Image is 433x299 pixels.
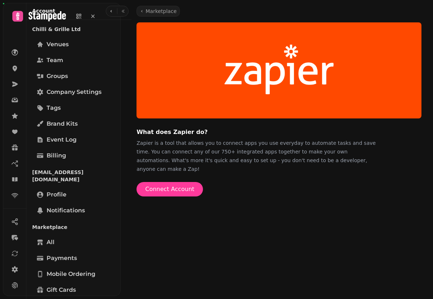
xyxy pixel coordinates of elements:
p: Marketplace [32,221,126,234]
a: Notifications [32,203,126,218]
a: Marketplace [137,6,180,17]
a: Profile [32,187,126,202]
a: Team [32,53,126,68]
h2: Account [32,7,55,14]
span: Notifications [47,206,85,215]
a: Brand Kits [32,117,126,131]
span: Brand Kits [47,120,78,128]
a: Tags [32,101,126,115]
a: Mobile ordering [32,267,126,281]
span: Company settings [47,88,101,96]
p: Zapier is a tool that allows you to connect apps you use everyday to automate tasks and save time... [137,139,379,173]
img: zapier-header [137,22,421,118]
span: Mobile ordering [47,270,95,278]
span: Profile [47,190,66,199]
span: Marketplace [146,8,177,15]
span: Gift cards [47,286,76,294]
div: Connect Account [145,185,194,194]
a: Company settings [32,85,126,99]
span: Venues [47,40,69,49]
h3: What does Zapier do? [137,127,421,137]
span: Groups [47,72,68,81]
span: Payments [47,254,77,263]
a: Billing [32,148,126,163]
p: [EMAIL_ADDRESS][DOMAIN_NAME] [32,166,126,186]
span: Tags [47,104,61,112]
span: All [47,238,55,247]
a: Payments [32,251,126,265]
a: Connect Account [137,182,203,196]
a: All [32,235,126,250]
a: Gift cards [32,283,126,297]
span: Event log [47,135,77,144]
span: Billing [47,151,66,160]
a: Groups [32,69,126,83]
span: Team [47,56,63,65]
a: Event log [32,133,126,147]
a: Venues [32,37,126,52]
p: Chilli & Grille Ltd [32,23,126,36]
